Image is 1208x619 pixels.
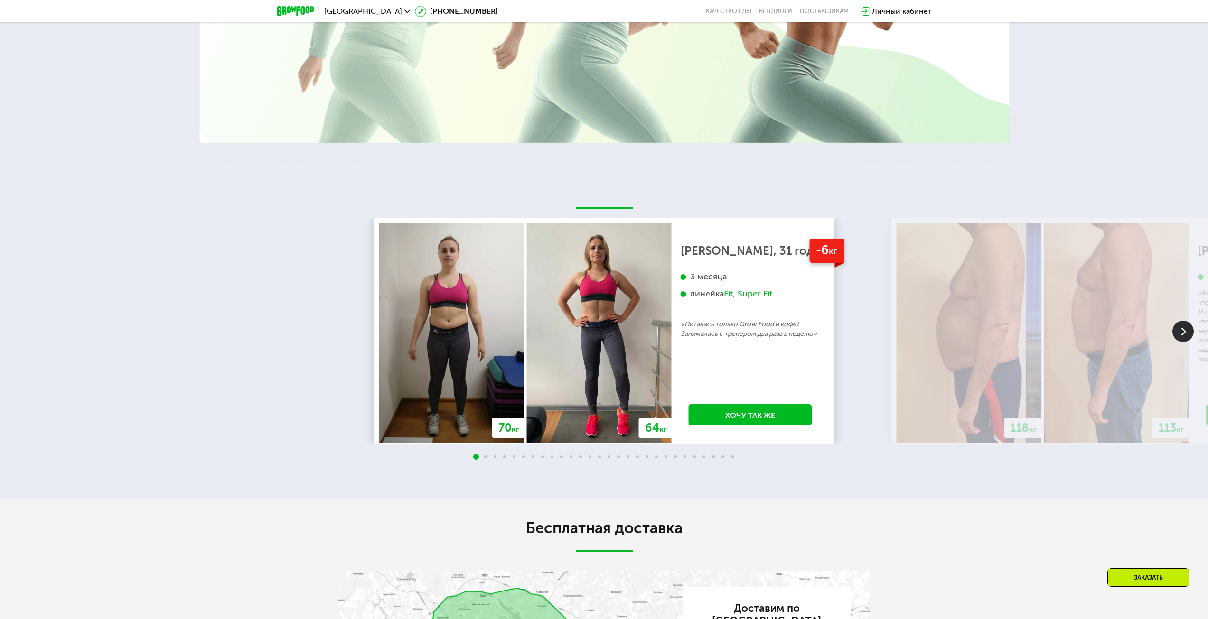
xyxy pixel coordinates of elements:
div: поставщикам [800,8,849,15]
h2: Бесплатная доставка [338,518,870,537]
div: Личный кабинет [872,6,932,17]
div: 113 [1152,418,1190,438]
a: Качество еды [706,8,751,15]
p: «Питалась только Grow Food и кофе) Занималась с тренером два раза в неделю» [681,320,820,339]
span: кг [829,246,837,257]
span: кг [659,425,667,434]
span: кг [1177,425,1184,434]
div: 64 [639,418,673,438]
a: Вендинги [759,8,792,15]
div: Заказать [1107,568,1189,587]
a: [PHONE_NUMBER] [415,6,498,17]
div: линейка [681,288,820,299]
span: кг [512,425,519,434]
div: 70 [492,418,525,438]
div: 3 месяца [681,271,820,282]
span: [GEOGRAPHIC_DATA] [324,8,402,15]
a: Хочу так же [689,404,812,425]
div: Fit, Super Fit [724,288,772,299]
div: 118 [1004,418,1043,438]
img: Slide right [1172,321,1194,342]
div: [PERSON_NAME], 31 год [681,246,820,256]
span: кг [1029,425,1037,434]
div: -6 [809,239,844,263]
